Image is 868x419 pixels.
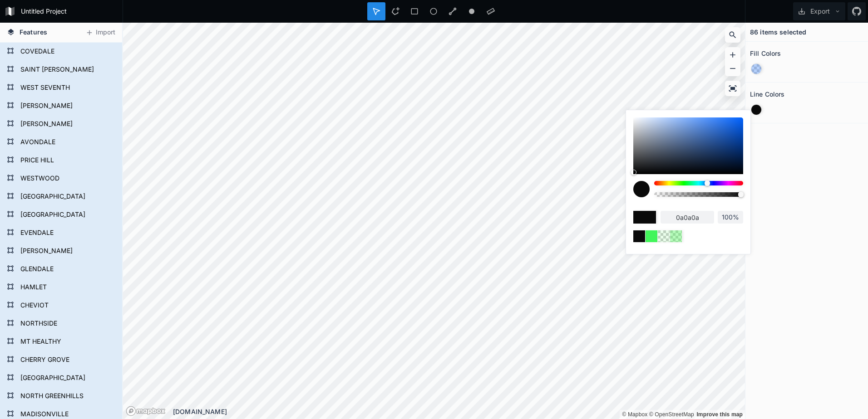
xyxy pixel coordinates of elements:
span: Features [20,27,47,37]
h2: Fill Colors [750,46,781,60]
div: [DOMAIN_NAME] [173,407,745,416]
button: Import [81,25,120,40]
a: Map feedback [696,411,743,418]
a: Mapbox [622,411,647,418]
h4: 86 items selected [750,27,806,37]
a: OpenStreetMap [649,411,694,418]
button: Export [793,2,845,20]
a: Mapbox logo [126,406,166,416]
h2: Line Colors [750,87,785,101]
